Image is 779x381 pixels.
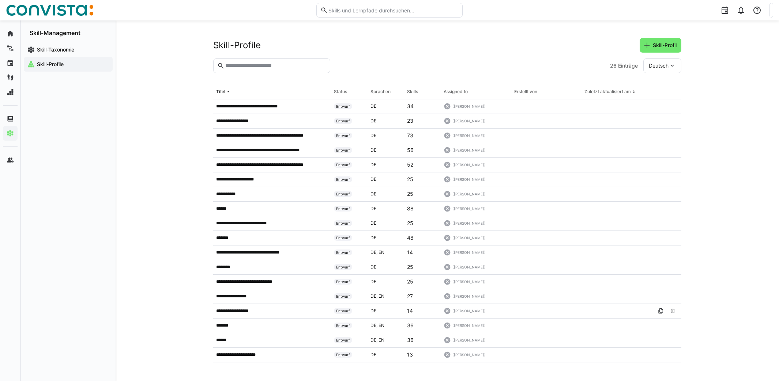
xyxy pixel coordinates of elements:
p: 56 [407,146,414,154]
span: ([PERSON_NAME]) [452,162,486,167]
span: ([PERSON_NAME]) [452,148,486,153]
span: de [370,279,376,284]
span: Entwurf [334,162,352,168]
span: de [370,220,376,226]
span: Entwurf [334,323,352,328]
p: 52 [407,161,413,168]
span: Entwurf [334,235,352,241]
span: de [370,176,376,182]
div: Assigned to [444,89,468,95]
p: 48 [407,234,414,241]
span: ([PERSON_NAME]) [452,118,486,123]
h2: Skill-Profile [213,40,261,51]
span: Entwurf [334,133,352,138]
p: 36 [407,322,414,329]
div: Skills [407,89,418,95]
span: ([PERSON_NAME]) [452,352,486,357]
span: ([PERSON_NAME]) [452,177,486,182]
span: Entwurf [334,206,352,212]
p: 36 [407,336,414,344]
span: Entwurf [334,191,352,197]
input: Skills und Lernpfade durchsuchen… [328,7,459,14]
p: 25 [407,190,413,198]
span: Entwurf [334,293,352,299]
span: de [370,206,376,211]
span: en [379,249,384,255]
span: Entwurf [334,249,352,255]
span: Entwurf [334,220,352,226]
span: ([PERSON_NAME]) [452,104,486,109]
span: de [370,162,376,167]
span: Entwurf [334,308,352,314]
span: ([PERSON_NAME]) [452,206,486,211]
span: Entwurf [334,264,352,270]
div: Zuletzt aktualisiert am [584,89,631,95]
span: Entwurf [334,103,352,109]
span: 26 [610,62,617,69]
span: de [370,191,376,197]
span: de [370,293,379,299]
span: de [370,264,376,270]
span: de [370,337,379,343]
p: 14 [407,249,413,256]
p: 13 [407,351,413,358]
span: ([PERSON_NAME]) [452,308,486,313]
span: de [370,249,379,255]
span: de [370,147,376,153]
span: Entwurf [334,176,352,182]
span: Entwurf [334,337,352,343]
span: de [370,103,376,109]
p: 14 [407,307,413,315]
p: 25 [407,176,413,183]
span: ([PERSON_NAME]) [452,250,486,255]
span: en [379,323,384,328]
div: Sprachen [370,89,391,95]
div: Erstellt von [514,89,537,95]
span: Entwurf [334,279,352,285]
span: Entwurf [334,118,352,124]
span: en [379,293,384,299]
span: ([PERSON_NAME]) [452,338,486,343]
span: en [379,337,384,343]
span: de [370,133,376,138]
span: Entwurf [334,352,352,358]
span: Deutsch [649,62,669,69]
p: 27 [407,293,413,300]
button: Skill-Profil [640,38,681,53]
p: 23 [407,117,413,125]
p: 73 [407,132,413,139]
p: 34 [407,103,414,110]
span: ([PERSON_NAME]) [452,264,486,270]
span: ([PERSON_NAME]) [452,191,486,197]
span: ([PERSON_NAME]) [452,323,486,328]
span: Entwurf [334,147,352,153]
span: Einträge [618,62,638,69]
span: de [370,323,379,328]
span: ([PERSON_NAME]) [452,133,486,138]
p: 25 [407,263,413,271]
div: Status [334,89,347,95]
span: ([PERSON_NAME]) [452,279,486,284]
span: de [370,118,376,123]
span: de [370,235,376,240]
p: 25 [407,220,413,227]
span: ([PERSON_NAME]) [452,235,486,240]
span: de [370,308,376,313]
span: Skill-Profil [652,42,678,49]
div: Titel [216,89,225,95]
span: ([PERSON_NAME]) [452,221,486,226]
p: 25 [407,278,413,285]
span: ([PERSON_NAME]) [452,294,486,299]
span: de [370,352,376,357]
p: 88 [407,205,414,212]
